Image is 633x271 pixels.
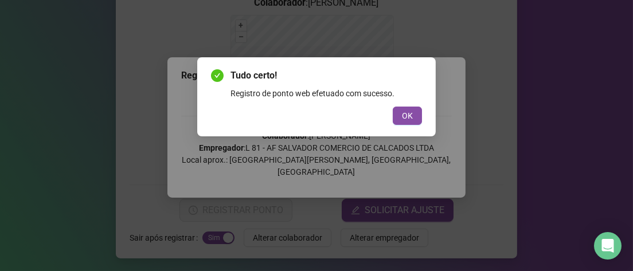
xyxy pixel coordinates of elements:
div: Open Intercom Messenger [594,232,622,260]
span: Tudo certo! [230,69,422,83]
span: OK [402,109,413,122]
div: Registro de ponto web efetuado com sucesso. [230,87,422,100]
span: check-circle [211,69,224,82]
button: OK [393,107,422,125]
